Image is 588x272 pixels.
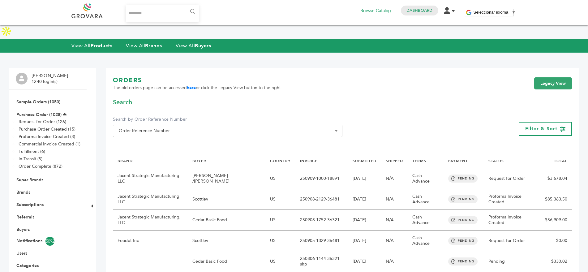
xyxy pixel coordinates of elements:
[113,231,188,251] td: Foodot Inc
[45,237,54,246] span: 5092
[408,231,444,251] td: Cash Advance
[126,5,199,22] input: Search...
[348,251,381,272] td: [DATE]
[188,189,265,210] td: Scottlev
[113,189,188,210] td: Jacent Strategic Manufacturing, LLC
[16,112,62,118] a: Purchase Order (1028)
[265,189,295,210] td: US
[448,257,478,266] span: PENDING
[188,231,265,251] td: Scottlev
[540,210,572,231] td: $56,909.00
[265,168,295,189] td: US
[295,189,348,210] td: 250908-2129-36481
[484,210,540,231] td: Proforma Invoice Created
[484,189,540,210] td: Proforma Invoice Created
[16,227,30,232] a: Buyers
[19,134,75,140] a: Proforma Invoice Created (3)
[525,125,557,132] span: Filter & Sort
[353,158,376,163] a: SUBMITTED
[448,158,468,163] a: PAYMENT
[32,73,72,85] li: [PERSON_NAME] - 1240 login(s)
[16,177,43,183] a: Super Brands
[540,168,572,189] td: $3,678.04
[381,231,408,251] td: N/A
[19,126,75,132] a: Purchase Order Created (15)
[71,42,113,49] a: View AllProducts
[381,210,408,231] td: N/A
[408,168,444,189] td: Cash Advance
[195,42,211,49] strong: Buyers
[412,158,426,163] a: TERMS
[188,210,265,231] td: Cedar Basic Food
[348,231,381,251] td: [DATE]
[19,119,66,125] a: Request for Order (126)
[113,76,282,85] h1: ORDERS
[19,149,45,154] a: Fulfillment (6)
[300,158,317,163] a: INVOICE
[16,202,44,208] a: Subscriptions
[19,141,80,147] a: Commercial Invoice Created (1)
[295,210,348,231] td: 250908-1752-36321
[474,10,516,15] a: Seleccionar idioma​
[116,127,339,135] span: Order Reference Number
[540,251,572,272] td: $330.02
[16,214,34,220] a: Referrals
[484,168,540,189] td: Request for Order
[118,158,133,163] a: BRAND
[512,10,516,15] span: ▼
[16,237,79,246] a: Notifications5092
[381,251,408,272] td: N/A
[448,175,478,183] span: PENDING
[540,231,572,251] td: $0.00
[19,163,62,169] a: Order Complete (872)
[113,116,342,123] label: Search by Order Reference Number
[540,189,572,210] td: $85,363.50
[406,8,432,13] a: Dashboard
[113,98,132,107] span: Search
[474,10,509,15] span: Seleccionar idioma
[91,42,112,49] strong: Products
[510,10,510,15] span: ​
[360,7,391,14] a: Browse Catalog
[348,210,381,231] td: [DATE]
[386,158,403,163] a: SHIPPED
[534,77,572,90] a: Legacy View
[484,251,540,272] td: Pending
[265,231,295,251] td: US
[113,210,188,231] td: Jacent Strategic Manufacturing, LLC
[188,168,265,189] td: [PERSON_NAME] /[PERSON_NAME]
[16,250,27,256] a: Users
[126,42,162,49] a: View AllBrands
[16,99,60,105] a: Sample Orders (1053)
[408,210,444,231] td: Cash Advance
[488,158,504,163] a: STATUS
[16,189,30,195] a: Brands
[145,42,162,49] strong: Brands
[16,263,39,269] a: Categories
[192,158,206,163] a: BUYER
[176,42,211,49] a: View AllBuyers
[270,158,291,163] a: COUNTRY
[19,156,42,162] a: In-Transit (5)
[295,168,348,189] td: 250909-1000-18891
[348,189,381,210] td: [DATE]
[187,85,196,91] a: here
[188,251,265,272] td: Cedar Basic Food
[381,189,408,210] td: N/A
[113,85,282,91] span: The old orders page can be accessed or click the Legacy View button to the right.
[448,216,478,224] span: PENDING
[265,210,295,231] td: US
[381,168,408,189] td: N/A
[348,168,381,189] td: [DATE]
[113,168,188,189] td: Jacent Strategic Manufacturing, LLC
[448,237,478,245] span: PENDING
[554,158,567,163] a: TOTAL
[295,231,348,251] td: 250905-1329-36481
[484,231,540,251] td: Request for Order
[113,125,342,137] span: Order Reference Number
[295,251,348,272] td: 250806-1144-36321 shp
[16,73,28,84] img: profile.png
[408,189,444,210] td: Cash Advance
[448,195,478,203] span: PENDING
[265,251,295,272] td: US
